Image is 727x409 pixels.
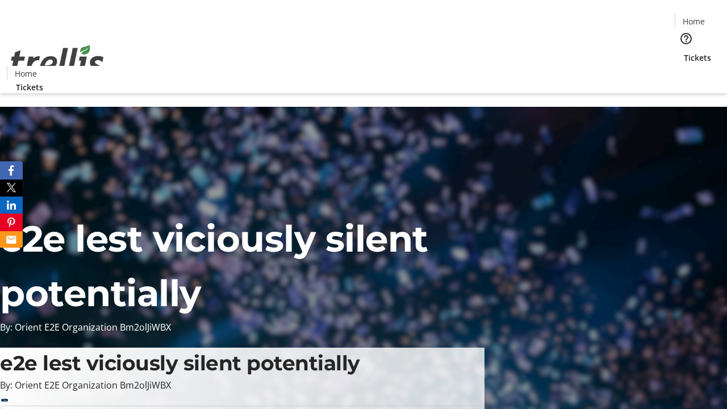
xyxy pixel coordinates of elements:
button: Help [675,27,697,50]
span: Home [683,15,705,27]
a: Home [7,68,44,80]
a: Tickets [7,81,52,93]
a: Tickets [675,52,720,64]
img: Orient E2E Organization Bm2olJiWBX's Logo [7,32,108,89]
button: Cart [675,64,697,86]
span: Home [15,68,37,80]
a: Home [675,15,712,27]
span: Tickets [684,52,711,64]
span: Tickets [16,81,43,93]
